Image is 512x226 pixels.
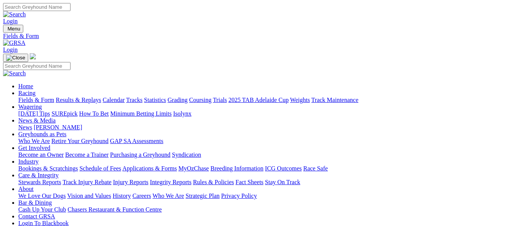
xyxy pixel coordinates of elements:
img: Search [3,11,26,18]
a: Minimum Betting Limits [110,110,172,117]
a: [DATE] Tips [18,110,50,117]
img: Search [3,70,26,77]
a: Racing [18,90,35,96]
a: Integrity Reports [150,179,191,185]
a: Careers [132,193,151,199]
div: News & Media [18,124,509,131]
a: Isolynx [173,110,191,117]
img: Close [6,55,25,61]
a: Fact Sheets [236,179,263,185]
input: Search [3,62,71,70]
a: Stay On Track [265,179,300,185]
a: Become an Owner [18,151,64,158]
a: Tracks [126,97,143,103]
a: Applications & Forms [122,165,177,172]
a: Who We Are [18,138,50,144]
a: Privacy Policy [221,193,257,199]
a: Greyhounds as Pets [18,131,66,137]
a: Grading [168,97,188,103]
a: Contact GRSA [18,213,55,220]
a: Care & Integrity [18,172,59,178]
a: MyOzChase [178,165,209,172]
a: Retire Your Greyhound [51,138,109,144]
a: Home [18,83,33,89]
a: About [18,186,34,192]
a: Calendar [103,97,125,103]
a: Race Safe [303,165,327,172]
div: Get Involved [18,151,509,158]
a: Weights [290,97,310,103]
a: Rules & Policies [193,179,234,185]
a: We Love Our Dogs [18,193,66,199]
a: Purchasing a Greyhound [110,151,170,158]
div: Racing [18,97,509,103]
a: Industry [18,158,39,165]
a: How To Bet [79,110,109,117]
a: Trials [213,97,227,103]
a: Results & Replays [56,97,101,103]
a: Who We Are [152,193,184,199]
a: Become a Trainer [65,151,109,158]
button: Toggle navigation [3,25,23,33]
a: ICG Outcomes [265,165,302,172]
span: Menu [8,26,20,32]
a: Syndication [172,151,201,158]
a: Fields & Form [18,97,54,103]
a: Statistics [144,97,166,103]
a: SUREpick [51,110,77,117]
a: Login [3,46,18,53]
a: Wagering [18,103,42,110]
a: News & Media [18,117,56,124]
a: GAP SA Assessments [110,138,164,144]
a: Get Involved [18,145,50,151]
a: Fields & Form [3,33,509,40]
div: About [18,193,509,199]
input: Search [3,3,71,11]
a: Injury Reports [113,179,148,185]
img: logo-grsa-white.png [30,53,36,59]
div: Greyhounds as Pets [18,138,509,145]
a: Bar & Dining [18,199,52,206]
a: Schedule of Fees [79,165,121,172]
a: Cash Up Your Club [18,206,66,213]
a: Coursing [189,97,212,103]
a: Chasers Restaurant & Function Centre [67,206,162,213]
a: Breeding Information [210,165,263,172]
a: Bookings & Scratchings [18,165,78,172]
a: History [112,193,131,199]
img: GRSA [3,40,26,46]
a: Login [3,18,18,24]
a: Track Injury Rebate [63,179,111,185]
div: Wagering [18,110,509,117]
button: Toggle navigation [3,54,28,62]
div: Bar & Dining [18,206,509,213]
a: Track Maintenance [311,97,358,103]
div: Care & Integrity [18,179,509,186]
div: Industry [18,165,509,172]
a: Strategic Plan [186,193,220,199]
a: Vision and Values [67,193,111,199]
a: Stewards Reports [18,179,61,185]
a: 2025 TAB Adelaide Cup [228,97,289,103]
a: News [18,124,32,131]
a: [PERSON_NAME] [34,124,82,131]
